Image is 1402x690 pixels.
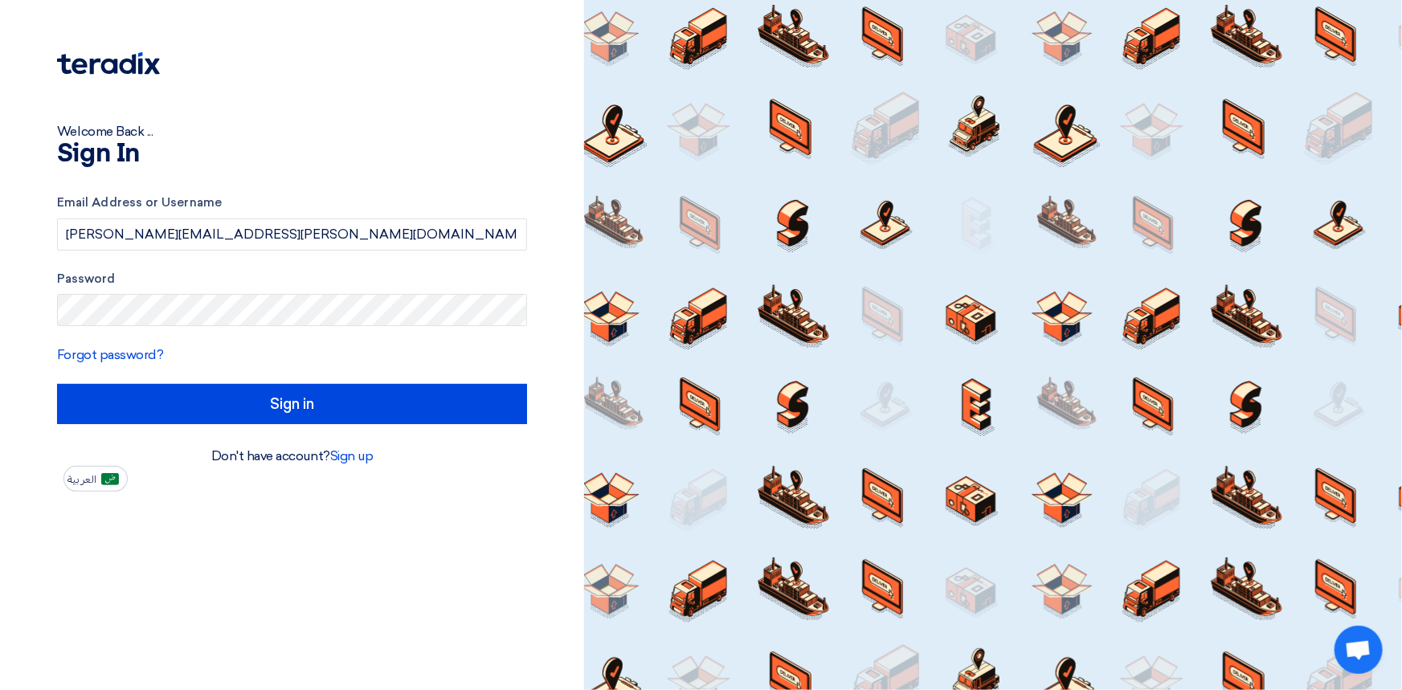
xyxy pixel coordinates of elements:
[63,466,128,492] button: العربية
[57,52,160,75] img: Teradix logo
[57,141,527,167] h1: Sign In
[57,194,527,212] label: Email Address or Username
[101,473,119,485] img: ar-AR.png
[57,122,527,141] div: Welcome Back ...
[57,347,163,362] a: Forgot password?
[1335,626,1383,674] div: Open chat
[57,447,527,466] div: Don't have account?
[57,384,527,424] input: Sign in
[330,448,374,463] a: Sign up
[57,270,527,288] label: Password
[57,218,527,251] input: Enter your business email or username
[67,474,96,485] span: العربية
